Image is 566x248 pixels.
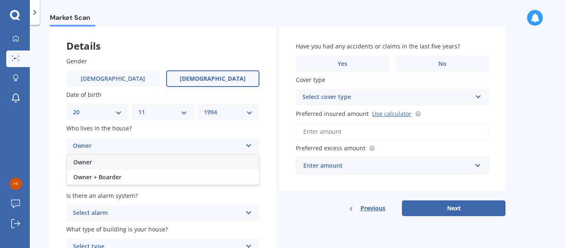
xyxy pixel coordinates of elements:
[302,92,472,102] div: Select cover type
[73,141,242,151] div: Owner
[73,208,242,218] div: Select alarm
[360,202,385,214] span: Previous
[296,76,325,84] span: Cover type
[66,91,102,99] span: Date of birth
[66,225,168,233] span: What type of building is your house?
[338,60,347,67] span: Yes
[180,75,246,82] span: [DEMOGRAPHIC_DATA]
[372,110,411,118] a: Use calculator
[438,60,447,67] span: No
[50,25,276,50] div: Details
[296,110,369,118] span: Preferred insured amount
[296,123,489,140] input: Enter amount
[66,192,138,200] span: Is there an alarm system?
[66,125,132,132] span: Who lives in the house?
[303,161,472,170] div: Enter amount
[296,144,365,152] span: Preferred excess amount
[296,42,460,50] span: Have you had any accidents or claims in the last five years?
[73,173,121,181] span: Owner + Boarder
[73,158,92,166] span: Owner
[402,200,506,216] button: Next
[66,57,87,65] span: Gender
[81,75,145,82] span: [DEMOGRAPHIC_DATA]
[10,178,22,190] img: 88d474e984721e506dbc130b1e244a1e
[50,14,95,25] span: Market Scan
